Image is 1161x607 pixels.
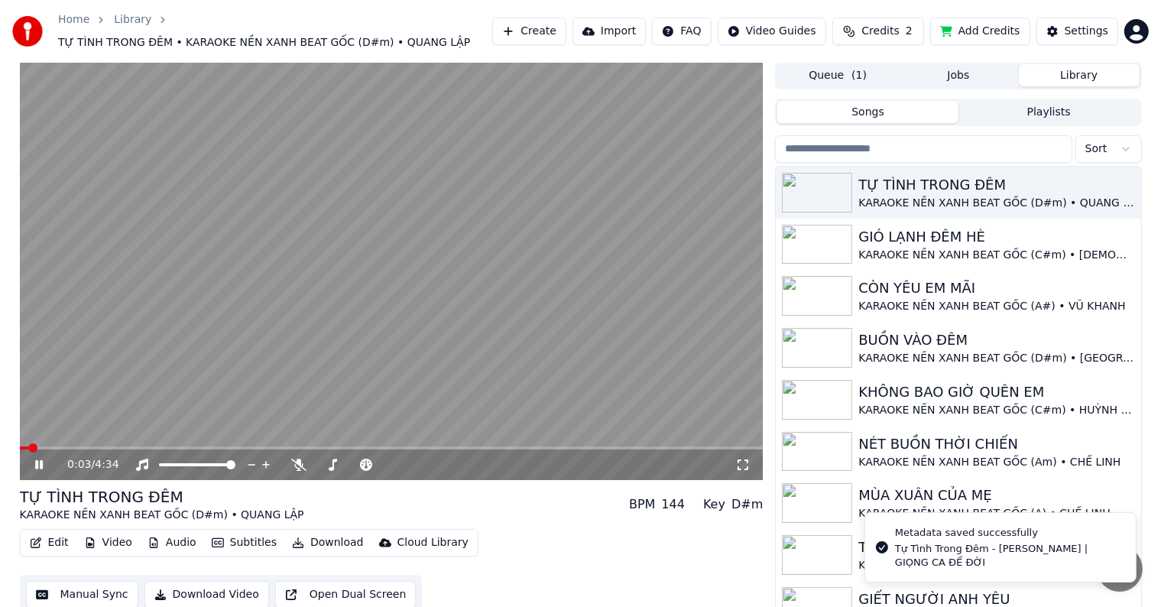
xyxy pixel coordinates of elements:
div: Cloud Library [397,535,469,550]
button: Audio [141,532,203,553]
button: Create [492,18,566,45]
div: GIÓ LẠNH ĐÊM HÈ [858,226,1134,248]
div: CÒN YÊU EM MÃI [858,278,1134,299]
button: Songs [777,101,958,123]
span: 2 [906,24,913,39]
span: 0:03 [67,457,91,472]
div: KARAOKE NỀN XANH BEAT GỐC (D#m) • [GEOGRAPHIC_DATA] [858,351,1134,366]
button: Video Guides [718,18,826,45]
button: Add Credits [930,18,1030,45]
span: ( 1 ) [851,68,867,83]
div: 144 [661,495,685,514]
div: KARAOKE NỀN XANH BEAT GỐC (A#) • VŨ KHANH [858,299,1134,314]
div: Key [703,495,725,514]
span: TỰ TÌNH TRONG ĐÊM • KARAOKE NỀN XANH BEAT GỐC (D#m) • QUANG LẬP [58,35,470,50]
button: Import [572,18,646,45]
button: Credits2 [832,18,924,45]
div: THƯ VỀ EM GÁI THÀNH ĐÔ [858,537,1134,558]
div: KARAOKE NỀN XANH BEAT GỐC (D#m) • QUANG LẬP [20,508,304,523]
button: Download [286,532,370,553]
a: Home [58,12,89,28]
button: FAQ [652,18,711,45]
div: / [67,457,104,472]
div: Tự Tình Trong Đêm - [PERSON_NAME] | GIỌNG CA ĐỂ ĐỜI [895,542,1124,570]
button: Edit [24,532,75,553]
div: TỰ TÌNH TRONG ĐÊM [858,174,1134,196]
div: KHÔNG BAO GIỜ QUÊN EM [858,381,1134,403]
div: TỰ TÌNH TRONG ĐÊM [20,486,304,508]
button: Library [1019,64,1140,86]
div: BPM [629,495,655,514]
button: Video [78,532,138,553]
span: Sort [1085,141,1107,157]
div: KARAOKE NỀN XANH BEAT GỐC (F) • CHẾ LINH [858,558,1134,573]
div: Metadata saved successfully [895,525,1124,540]
div: D#m [731,495,763,514]
button: Settings [1036,18,1118,45]
div: KARAOKE NỀN XANH BEAT GỐC (C#m) • HUỲNH THẬT [858,403,1134,418]
button: Subtitles [206,532,283,553]
button: Queue [777,64,898,86]
div: BUỒN VÀO ĐÊM [858,329,1134,351]
a: Library [114,12,151,28]
div: KARAOKE NỀN XANH BEAT GỐC (D#m) • QUANG LẬP [858,196,1134,211]
button: Playlists [958,101,1140,123]
div: KARAOKE NỀN XANH BEAT GỐC (C#m) • [DEMOGRAPHIC_DATA] [858,248,1134,263]
div: MÙA XUÂN CỦA MẸ [858,485,1134,506]
img: youka [12,16,43,47]
button: Jobs [898,64,1019,86]
span: 4:34 [95,457,118,472]
nav: breadcrumb [58,12,492,50]
span: Credits [861,24,899,39]
div: Settings [1065,24,1108,39]
div: KARAOKE NỀN XANH BEAT GỐC (Am) • CHẾ LINH [858,455,1134,470]
div: KARAOKE NỀN XANH BEAT GỐC (A) • CHẾ LINH [858,506,1134,521]
div: NÉT BUỒN THỜI CHIẾN [858,433,1134,455]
